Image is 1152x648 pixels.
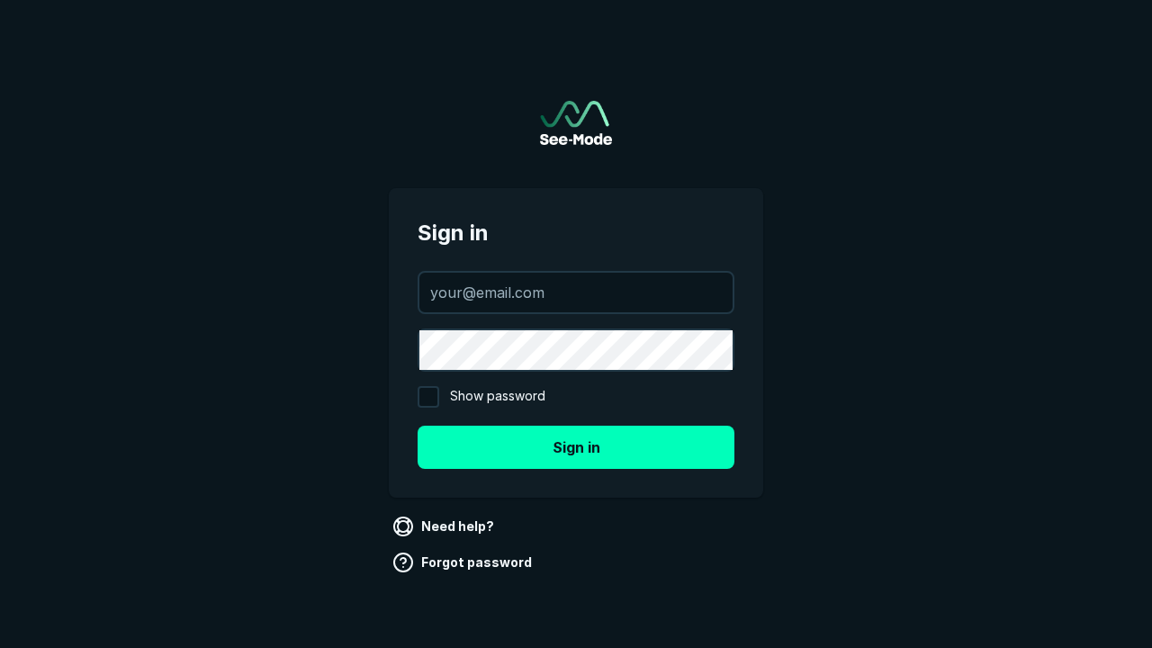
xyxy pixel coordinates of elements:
[540,101,612,145] a: Go to sign in
[418,217,734,249] span: Sign in
[389,512,501,541] a: Need help?
[540,101,612,145] img: See-Mode Logo
[418,426,734,469] button: Sign in
[419,273,733,312] input: your@email.com
[450,386,545,408] span: Show password
[389,548,539,577] a: Forgot password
